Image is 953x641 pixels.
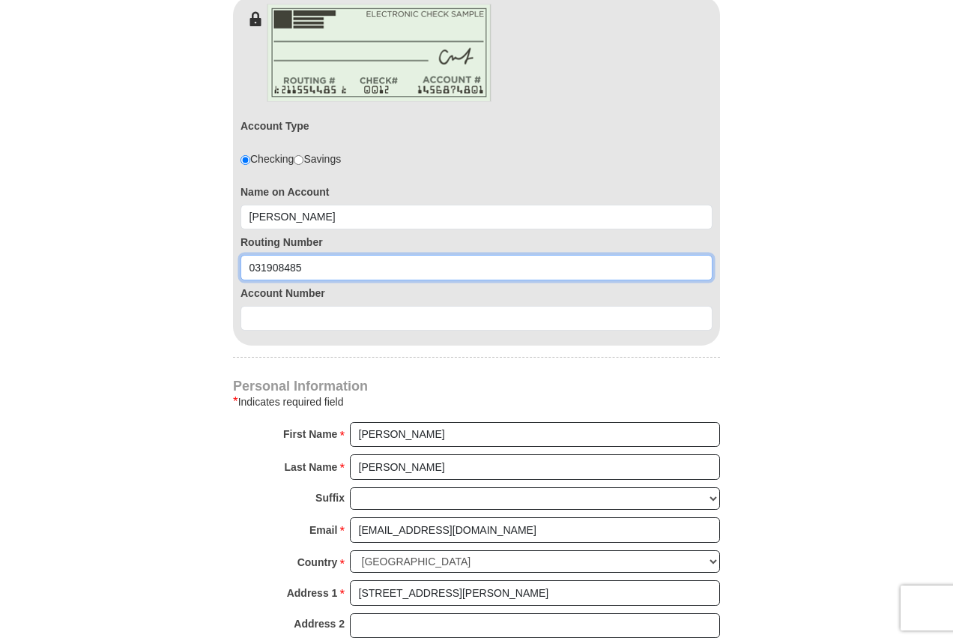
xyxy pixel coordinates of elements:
[309,520,337,541] strong: Email
[315,487,345,508] strong: Suffix
[240,151,341,166] div: Checking Savings
[297,552,338,573] strong: Country
[233,393,720,411] div: Indicates required field
[285,457,338,478] strong: Last Name
[233,380,720,392] h4: Personal Information
[267,4,491,102] img: check-en.png
[287,583,338,604] strong: Address 1
[294,613,345,634] strong: Address 2
[240,118,309,133] label: Account Type
[240,235,713,250] label: Routing Number
[283,424,337,445] strong: First Name
[240,286,713,301] label: Account Number
[240,184,713,199] label: Name on Account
